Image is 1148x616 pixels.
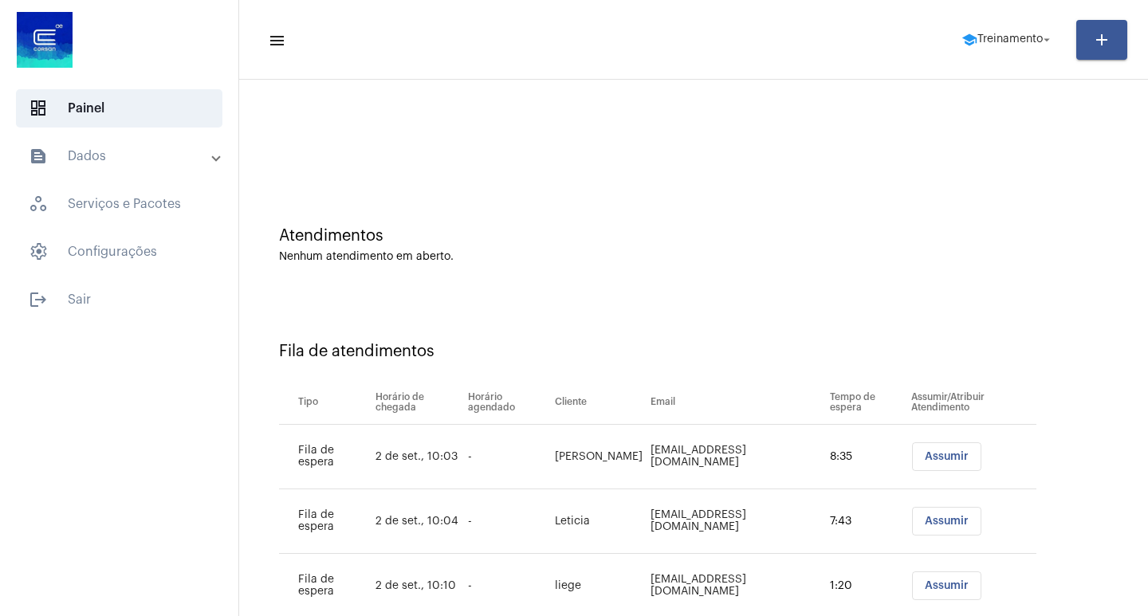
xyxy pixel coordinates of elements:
th: Horário agendado [464,380,551,425]
mat-icon: sidenav icon [268,31,284,50]
img: d4669ae0-8c07-2337-4f67-34b0df7f5ae4.jpeg [13,8,77,72]
span: Assumir [925,451,969,462]
span: Sair [16,281,222,319]
mat-chip-list: selection [911,442,1036,471]
span: Painel [16,89,222,128]
th: Horário de chegada [372,380,464,425]
mat-chip-list: selection [911,571,1036,600]
td: Fila de espera [279,425,372,489]
span: Assumir [925,516,969,527]
th: Email [647,380,826,425]
button: Assumir [912,571,981,600]
mat-icon: sidenav icon [29,147,48,166]
mat-icon: arrow_drop_down [1040,33,1054,47]
div: Nenhum atendimento em aberto. [279,251,1108,263]
span: sidenav icon [29,242,48,261]
button: Assumir [912,507,981,536]
td: Leticia [551,489,647,554]
button: Treinamento [952,24,1063,56]
mat-chip-list: selection [911,507,1036,536]
td: 2 de set., 10:03 [372,425,464,489]
span: Treinamento [977,34,1043,45]
span: sidenav icon [29,99,48,118]
th: Assumir/Atribuir Atendimento [907,380,1036,425]
span: Serviços e Pacotes [16,185,222,223]
mat-expansion-panel-header: sidenav iconDados [10,137,238,175]
button: Assumir [912,442,981,471]
td: [PERSON_NAME] [551,425,647,489]
mat-icon: sidenav icon [29,290,48,309]
td: - [464,425,551,489]
td: - [464,489,551,554]
mat-icon: add [1092,30,1111,49]
span: sidenav icon [29,194,48,214]
th: Tipo [279,380,372,425]
span: Assumir [925,580,969,591]
span: Configurações [16,233,222,271]
th: Cliente [551,380,647,425]
th: Tempo de espera [826,380,907,425]
mat-icon: school [961,32,977,48]
mat-panel-title: Dados [29,147,213,166]
td: [EMAIL_ADDRESS][DOMAIN_NAME] [647,425,826,489]
td: 8:35 [826,425,907,489]
div: Fila de atendimentos [279,343,1108,360]
td: 7:43 [826,489,907,554]
div: Atendimentos [279,227,1108,245]
td: [EMAIL_ADDRESS][DOMAIN_NAME] [647,489,826,554]
td: 2 de set., 10:04 [372,489,464,554]
td: Fila de espera [279,489,372,554]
